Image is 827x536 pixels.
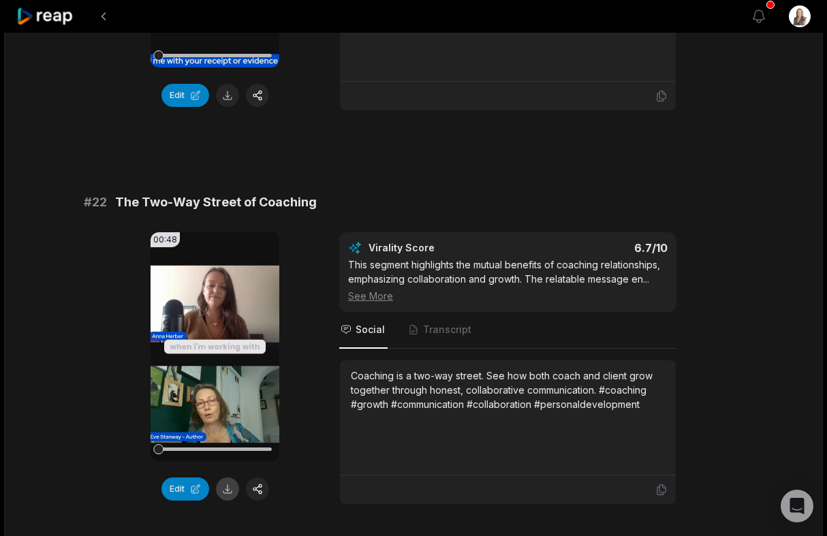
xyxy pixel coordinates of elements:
[423,323,471,336] span: Transcript
[151,232,279,461] video: Your browser does not support mp4 format.
[369,241,515,255] div: Virality Score
[161,84,209,107] button: Edit
[339,312,676,349] nav: Tabs
[348,289,668,303] div: See More
[348,257,668,303] div: This segment highlights the mutual benefits of coaching relationships, emphasizing collaboration ...
[84,193,107,212] span: # 22
[522,241,668,255] div: 6.7 /10
[356,323,385,336] span: Social
[115,193,317,212] span: The Two-Way Street of Coaching
[351,368,665,411] div: Coaching is a two-way street. See how both coach and client grow together through honest, collabo...
[781,490,813,522] div: Open Intercom Messenger
[161,477,209,501] button: Edit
